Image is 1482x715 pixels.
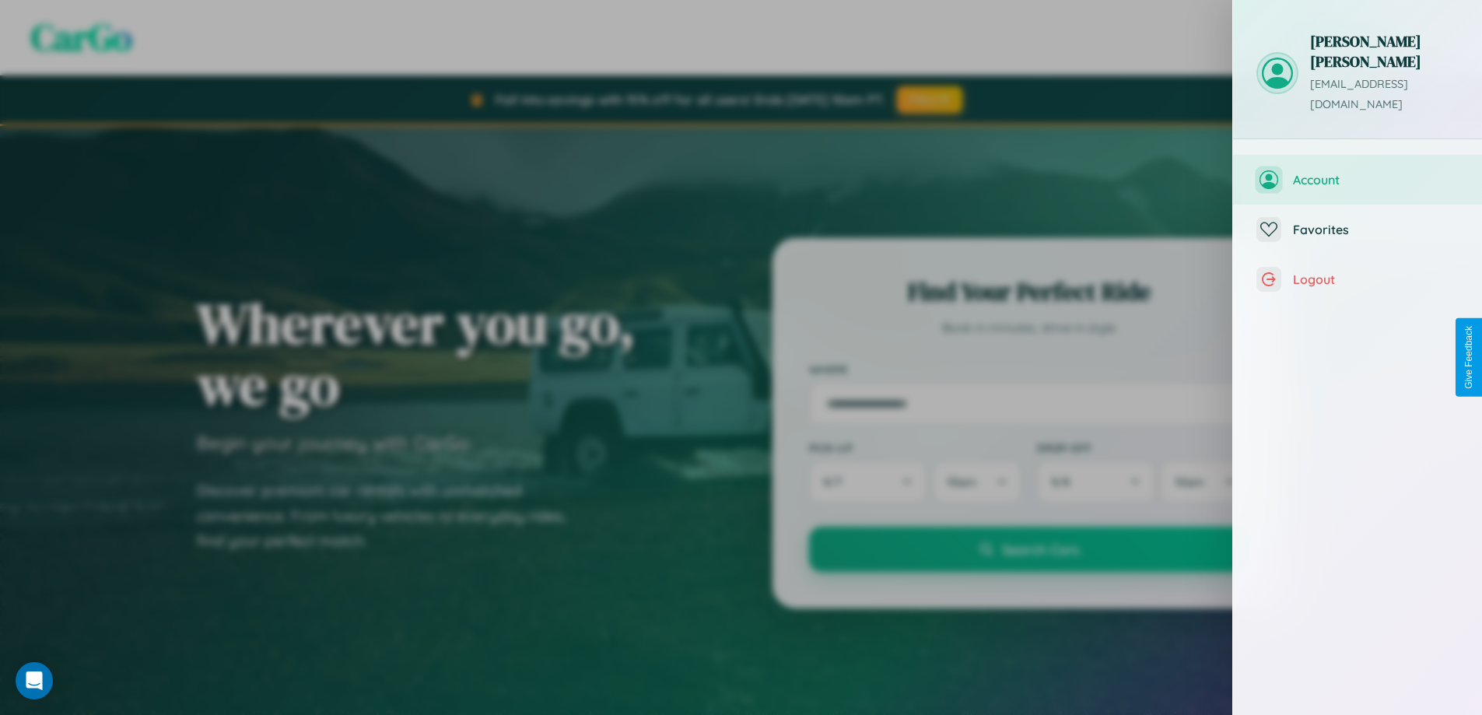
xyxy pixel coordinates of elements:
div: Open Intercom Messenger [16,662,53,699]
span: Favorites [1293,222,1459,237]
button: Logout [1233,254,1482,304]
div: Give Feedback [1463,326,1474,389]
button: Account [1233,155,1482,205]
button: Favorites [1233,205,1482,254]
span: Logout [1293,272,1459,287]
h3: [PERSON_NAME] [PERSON_NAME] [1310,31,1459,72]
span: Account [1293,172,1459,188]
p: [EMAIL_ADDRESS][DOMAIN_NAME] [1310,75,1459,115]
